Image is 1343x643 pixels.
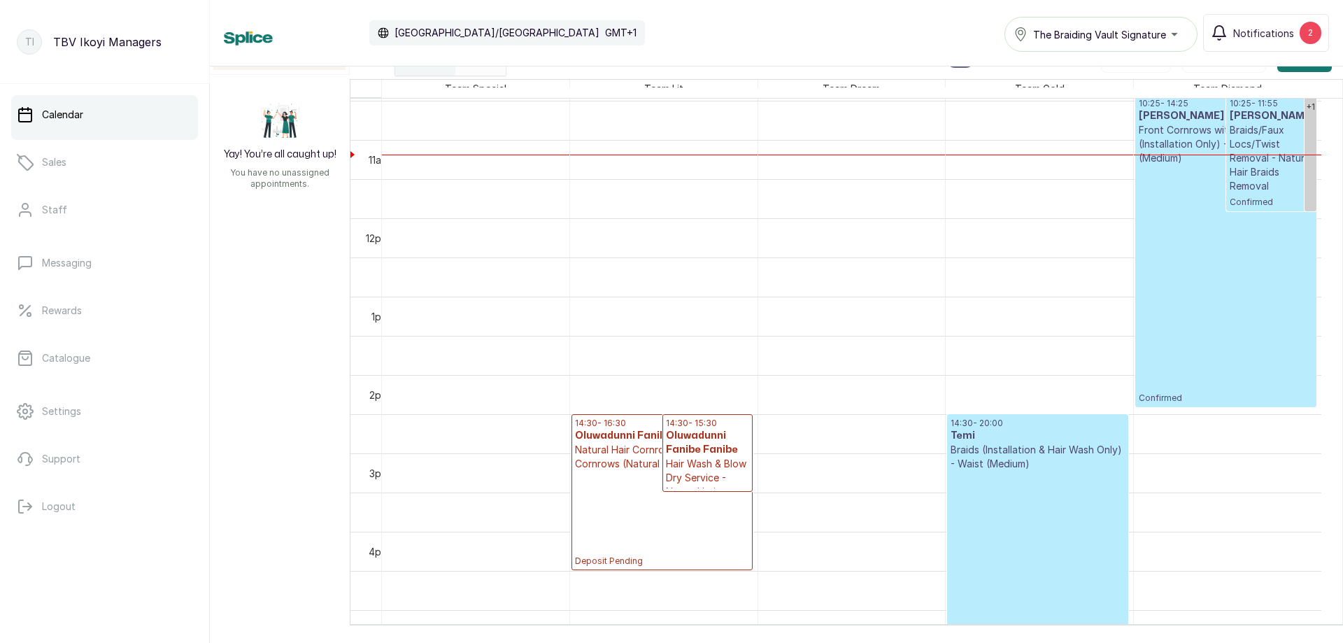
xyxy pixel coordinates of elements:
[11,487,198,526] button: Logout
[1191,80,1265,97] span: Team Diamond
[666,457,749,499] p: Hair Wash & Blow Dry Service - Natural hair
[366,623,392,637] div: 5pm
[575,443,749,471] p: Natural Hair Cornrows - 16-20 Cornrows (Natural Hair)
[951,443,1125,471] p: Braids (Installation & Hair Wash Only) - Waist (Medium)
[367,388,392,402] div: 2pm
[1233,26,1294,41] span: Notifications
[1033,27,1166,42] span: The Braiding Vault Signature
[951,418,1125,429] p: 14:30 - 20:00
[11,143,198,182] a: Sales
[1305,99,1316,115] div: +1
[1139,98,1313,109] p: 10:25 - 14:25
[1004,17,1198,52] button: The Braiding Vault Signature
[42,404,81,418] p: Settings
[605,26,637,40] p: GMT+1
[395,26,599,40] p: [GEOGRAPHIC_DATA]/[GEOGRAPHIC_DATA]
[1139,165,1313,404] p: Confirmed
[11,339,198,378] a: Catalogue
[575,418,749,429] p: 14:30 - 16:30
[42,351,90,365] p: Catalogue
[363,231,392,246] div: 12pm
[366,153,392,167] div: 11am
[42,304,82,318] p: Rewards
[11,243,198,283] a: Messaging
[1300,22,1321,44] div: 2
[224,148,336,162] h2: Yay! You’re all caught up!
[1139,109,1313,123] h3: [PERSON_NAME]
[1230,123,1314,193] p: Braids/Faux Locs/Twist Removal - Natural Hair Braids Removal
[42,203,67,217] p: Staff
[42,155,66,169] p: Sales
[1012,80,1067,97] span: Team Gold
[369,309,392,324] div: 1pm
[42,500,76,514] p: Logout
[951,429,1125,443] h3: Temi
[42,256,92,270] p: Messaging
[666,429,749,457] h3: Oluwadunni Fanibe Fanibe
[42,108,83,122] p: Calendar
[1230,98,1314,109] p: 10:25 - 11:55
[218,167,341,190] p: You have no unassigned appointments.
[11,190,198,229] a: Staff
[820,80,883,97] span: Team Dream
[1305,94,1316,211] a: Show 1 more event
[53,34,162,50] p: TBV Ikoyi Managers
[666,418,749,429] p: 14:30 - 15:30
[11,392,198,431] a: Settings
[11,439,198,479] a: Support
[42,452,80,466] p: Support
[11,291,198,330] a: Rewards
[1203,14,1329,52] button: Notifications2
[575,429,749,443] h3: Oluwadunni Fanibe Fanibe
[11,95,198,134] a: Calendar
[366,544,392,559] div: 4pm
[641,80,686,97] span: Team Lit
[25,35,34,49] p: TI
[1230,193,1314,208] p: Confirmed
[575,471,749,567] p: Deposit Pending
[367,466,392,481] div: 3pm
[1139,123,1313,165] p: Front Cornrows with Braids (Installation Only) - Shoulder Length (Medium)
[1230,109,1314,123] h3: [PERSON_NAME]
[442,80,509,97] span: Team Special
